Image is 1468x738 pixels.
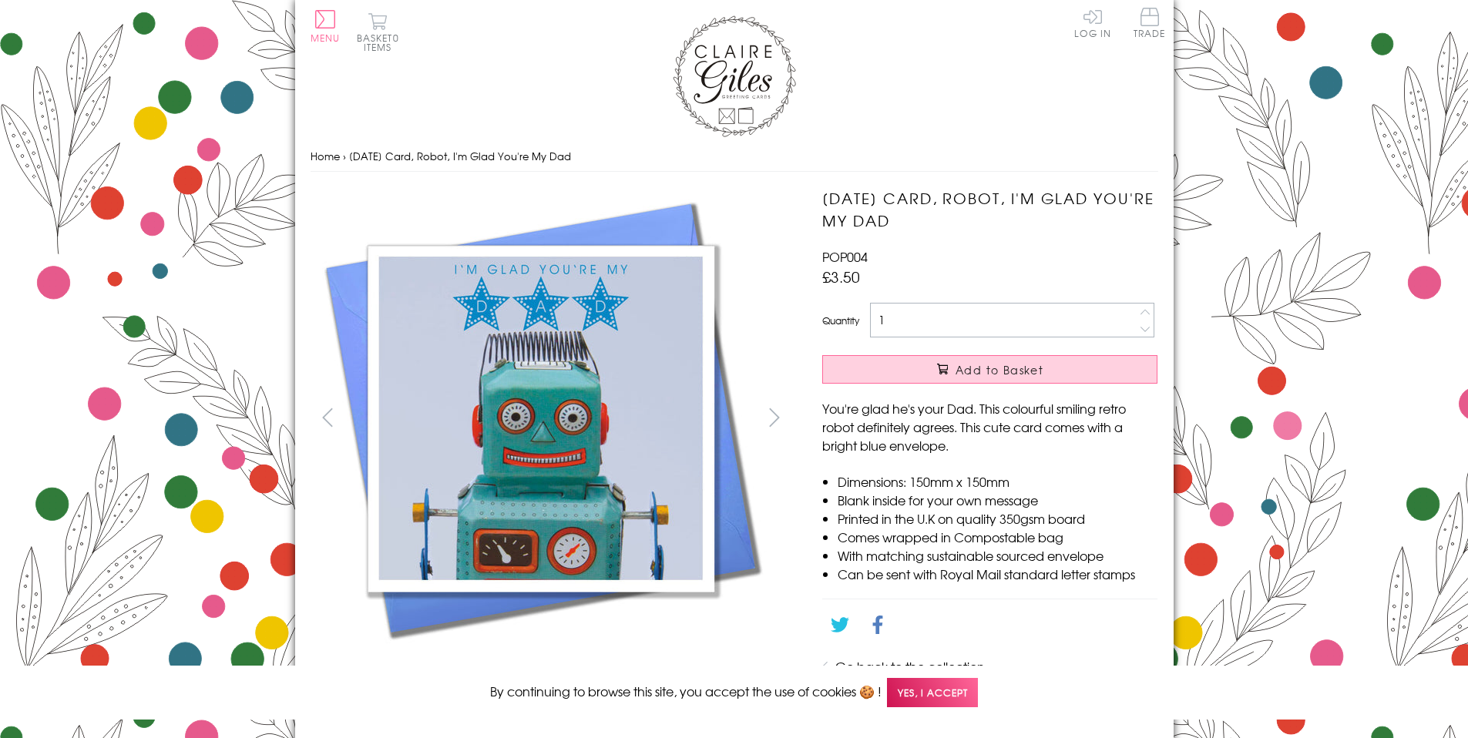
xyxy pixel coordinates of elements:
[311,10,341,42] button: Menu
[838,472,1157,491] li: Dimensions: 150mm x 150mm
[838,509,1157,528] li: Printed in the U.K on quality 350gsm board
[1134,8,1166,41] a: Trade
[349,149,571,163] span: [DATE] Card, Robot, I'm Glad You're My Dad
[757,400,791,434] button: next
[1134,8,1166,38] span: Trade
[838,491,1157,509] li: Blank inside for your own message
[822,187,1157,232] h1: [DATE] Card, Robot, I'm Glad You're My Dad
[357,12,399,52] button: Basket0 items
[956,362,1043,377] span: Add to Basket
[822,314,859,327] label: Quantity
[311,141,1158,173] nav: breadcrumbs
[311,187,773,649] img: Father's Day Card, Robot, I'm Glad You're My Dad
[838,528,1157,546] li: Comes wrapped in Compostable bag
[835,657,985,676] a: Go back to the collection
[311,149,340,163] a: Home
[887,678,978,708] span: Yes, I accept
[838,565,1157,583] li: Can be sent with Royal Mail standard letter stamps
[1074,8,1111,38] a: Log In
[822,266,860,287] span: £3.50
[822,355,1157,384] button: Add to Basket
[364,31,399,54] span: 0 items
[822,247,868,266] span: POP004
[673,15,796,137] img: Claire Giles Greetings Cards
[822,399,1157,455] p: You're glad he's your Dad. This colourful smiling retro robot definitely agrees. This cute card c...
[838,546,1157,565] li: With matching sustainable sourced envelope
[311,400,345,434] button: prev
[343,149,346,163] span: ›
[311,31,341,45] span: Menu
